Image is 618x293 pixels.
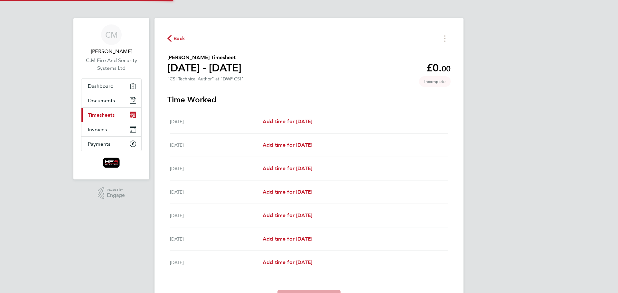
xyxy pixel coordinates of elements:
span: Add time for [DATE] [263,165,312,171]
a: Powered byEngage [98,187,125,199]
span: Payments [88,141,110,147]
a: Add time for [DATE] [263,212,312,219]
a: Go to home page [81,158,142,168]
span: Powered by [107,187,125,193]
img: hp4recruitment-logo-retina.png [103,158,120,168]
span: Add time for [DATE] [263,236,312,242]
button: Back [167,34,185,42]
app-decimal: £0. [426,62,451,74]
div: [DATE] [170,235,263,243]
a: Dashboard [81,79,141,93]
span: CM [105,31,118,39]
span: Timesheets [88,112,115,118]
a: C.M Fire And Security Systems Ltd [81,57,142,72]
div: "CSI Technical Author" at "DWP CSI" [167,76,243,82]
h3: Time Worked [167,95,451,105]
a: Add time for [DATE] [263,118,312,125]
span: Add time for [DATE] [263,118,312,124]
a: CM[PERSON_NAME] [81,24,142,55]
a: Invoices [81,122,141,136]
div: [DATE] [170,188,263,196]
span: Add time for [DATE] [263,189,312,195]
a: Add time for [DATE] [263,259,312,266]
span: Add time for [DATE] [263,259,312,265]
a: Payments [81,137,141,151]
nav: Main navigation [73,18,149,179]
span: Documents [88,97,115,104]
span: Dashboard [88,83,114,89]
span: Invoices [88,126,107,133]
a: Add time for [DATE] [263,165,312,172]
div: [DATE] [170,165,263,172]
span: Engage [107,193,125,198]
span: Chris Morgan [81,48,142,55]
div: [DATE] [170,259,263,266]
div: [DATE] [170,212,263,219]
a: Add time for [DATE] [263,141,312,149]
a: Add time for [DATE] [263,235,312,243]
h1: [DATE] - [DATE] [167,61,241,74]
a: Timesheets [81,108,141,122]
span: Add time for [DATE] [263,142,312,148]
div: [DATE] [170,141,263,149]
h2: [PERSON_NAME] Timesheet [167,54,241,61]
div: [DATE] [170,118,263,125]
button: Timesheets Menu [439,33,451,43]
a: Add time for [DATE] [263,188,312,196]
a: Documents [81,93,141,107]
span: This timesheet is Incomplete. [419,76,451,87]
span: Add time for [DATE] [263,212,312,218]
span: 00 [442,64,451,73]
span: Back [173,35,185,42]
